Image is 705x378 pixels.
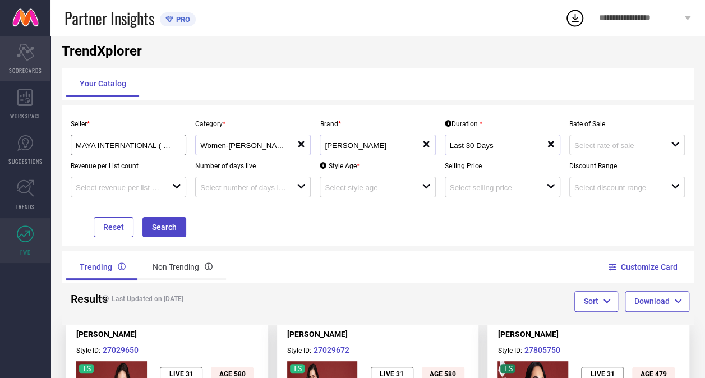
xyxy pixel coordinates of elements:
span: Partner Insights [64,7,154,30]
div: Women-Kurta Sets, Women-Kurtas [200,140,297,150]
div: ANOUK [325,140,421,150]
a: 27805750 [523,347,560,354]
button: Search [142,217,186,237]
p: Number of days live [195,162,311,170]
p: Style ID: [497,344,679,356]
button: Customize Card [610,251,678,283]
p: Revenue per List count [71,162,186,170]
p: Style ID: [76,344,258,356]
input: Select style age [325,183,412,192]
div: Duration [445,120,482,128]
a: 27029650 [102,347,139,354]
input: Select brands [325,141,412,150]
div: Trending [66,253,139,280]
h4: Last Updated on [DATE] [96,295,343,303]
input: Select Duration [450,141,537,150]
div: MAYA INTERNATIONAL ( 22642 ) [76,140,181,150]
span: SUGGESTIONS [8,157,43,165]
div: Non Trending [139,253,226,280]
div: TS [82,364,91,373]
p: AGE 479 [641,370,667,378]
input: Select revenue per list count [76,183,163,192]
input: Select seller [76,141,171,150]
span: TRENDS [16,202,35,211]
p: Brand [320,120,435,128]
p: AGE 580 [219,370,246,378]
p: LIVE 31 [591,370,615,378]
a: 27029672 [313,347,350,354]
button: 27805750 [523,344,560,356]
div: TS [293,364,302,373]
span: SCORECARDS [9,66,42,75]
div: Your Catalog [66,70,140,97]
div: [PERSON_NAME] [287,330,469,339]
button: Sort [574,291,618,311]
h2: Results [71,292,87,306]
p: Style ID: [287,344,469,356]
button: 27029650 [102,344,139,356]
p: AGE 580 [430,370,456,378]
h1: TrendXplorer [62,43,694,59]
span: FWD [20,248,31,256]
p: Category [195,120,311,128]
p: LIVE 31 [169,370,193,378]
p: Seller [71,120,186,128]
input: Select number of days live [200,183,287,192]
p: Discount Range [569,162,685,170]
button: 27029672 [313,344,350,356]
div: Last 30 Days [450,140,546,150]
input: Select upto 10 categories [200,141,287,150]
p: Selling Price [445,162,560,170]
div: Open download list [565,8,585,28]
input: Select rate of sale [574,141,661,150]
input: Select selling price [450,183,537,192]
div: Style Age [320,162,359,170]
span: WORKSPACE [10,112,41,120]
div: [PERSON_NAME] [497,330,679,339]
button: Reset [94,217,133,237]
input: Select discount range [574,183,661,192]
span: PRO [173,15,190,24]
div: [PERSON_NAME] [76,330,258,339]
p: LIVE 31 [380,370,404,378]
div: TS [503,364,512,373]
p: Rate of Sale [569,120,685,128]
button: Download [625,291,689,311]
